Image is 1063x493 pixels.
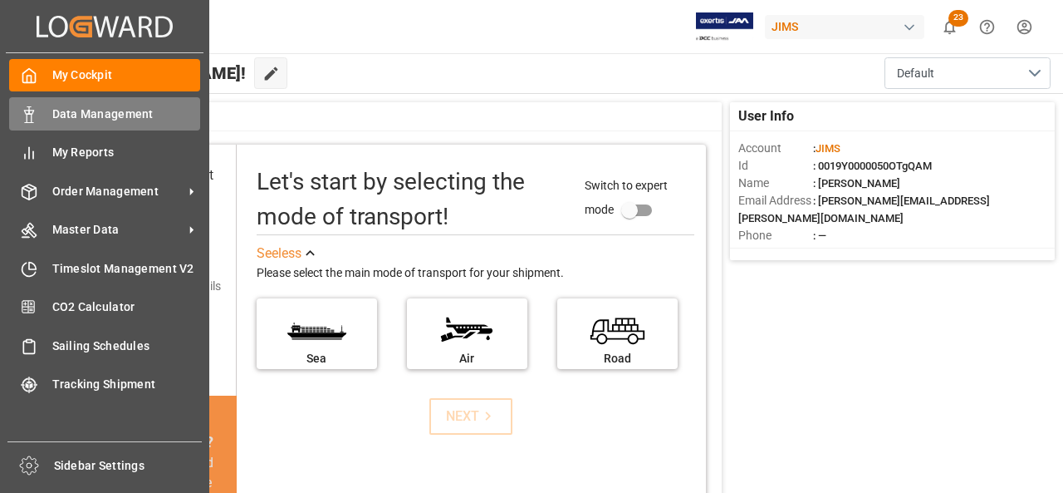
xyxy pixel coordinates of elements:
div: Sea [265,350,369,367]
span: Phone [738,227,813,244]
a: My Reports [9,136,200,169]
div: Please select the main mode of transport for your shipment. [257,264,694,283]
span: Switch to expert mode [585,179,668,216]
div: Road [566,350,669,367]
span: Default [897,65,934,82]
a: My Cockpit [9,59,200,91]
div: See less [257,244,301,264]
span: Sailing Schedules [52,338,201,355]
a: Timeslot Management V2 [9,252,200,284]
a: CO2 Calculator [9,291,200,323]
a: Tracking Shipment [9,368,200,401]
span: Master Data [52,221,184,239]
div: Let's start by selecting the mode of transport! [257,165,569,234]
span: User Info [738,106,794,126]
span: Email Address [738,192,813,210]
span: : [813,142,840,155]
span: My Reports [52,144,201,161]
div: Air [415,350,519,367]
span: Order Management [52,183,184,200]
span: Tracking Shipment [52,376,201,393]
span: : Shipper [813,247,855,259]
span: My Cockpit [52,67,201,84]
span: Timeslot Management V2 [52,260,201,278]
span: Account Type [738,244,813,262]
div: NEXT [446,407,497,426]
span: JIMS [816,142,840,155]
span: Sidebar Settings [54,457,203,475]
span: : — [813,229,826,242]
button: open menu [884,57,1051,89]
span: : 0019Y0000050OTgQAM [813,160,932,172]
button: NEXT [429,398,512,435]
img: Exertis%20JAM%20-%20Email%20Logo.jpg_1722504956.jpg [696,12,753,42]
a: Sailing Schedules [9,329,200,362]
span: Account [738,140,813,157]
span: : [PERSON_NAME][EMAIL_ADDRESS][PERSON_NAME][DOMAIN_NAME] [738,195,990,224]
a: Data Management [9,97,200,130]
span: Id [738,157,813,175]
span: : [PERSON_NAME] [813,177,900,190]
span: CO2 Calculator [52,298,201,316]
span: Data Management [52,106,201,123]
span: Name [738,175,813,192]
